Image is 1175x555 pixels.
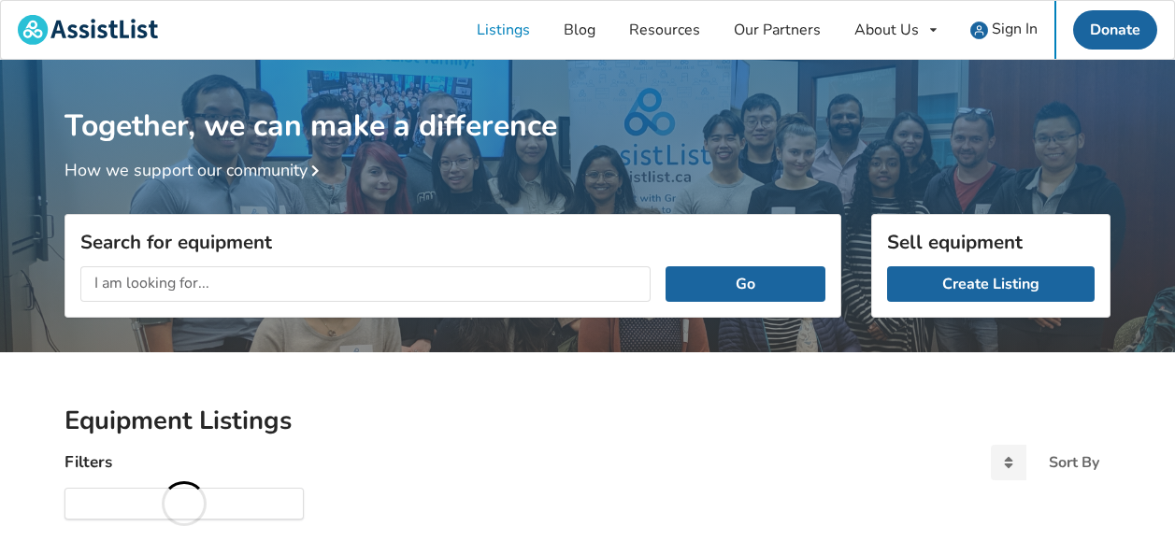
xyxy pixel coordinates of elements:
a: Listings [460,1,547,59]
a: user icon Sign In [953,1,1054,59]
input: I am looking for... [80,266,651,302]
h1: Together, we can make a difference [64,60,1111,145]
img: user icon [970,21,988,39]
a: Our Partners [717,1,838,59]
a: How we support our community [64,159,326,181]
h3: Search for equipment [80,230,825,254]
div: About Us [854,22,919,37]
h2: Equipment Listings [64,405,1111,437]
div: Sort By [1049,455,1099,470]
a: Blog [547,1,612,59]
h4: Filters [64,451,112,473]
a: Resources [612,1,717,59]
button: Go [666,266,825,302]
a: Create Listing [887,266,1095,302]
span: Sign In [992,19,1038,39]
a: Donate [1073,10,1157,50]
h3: Sell equipment [887,230,1095,254]
img: assistlist-logo [18,15,158,45]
